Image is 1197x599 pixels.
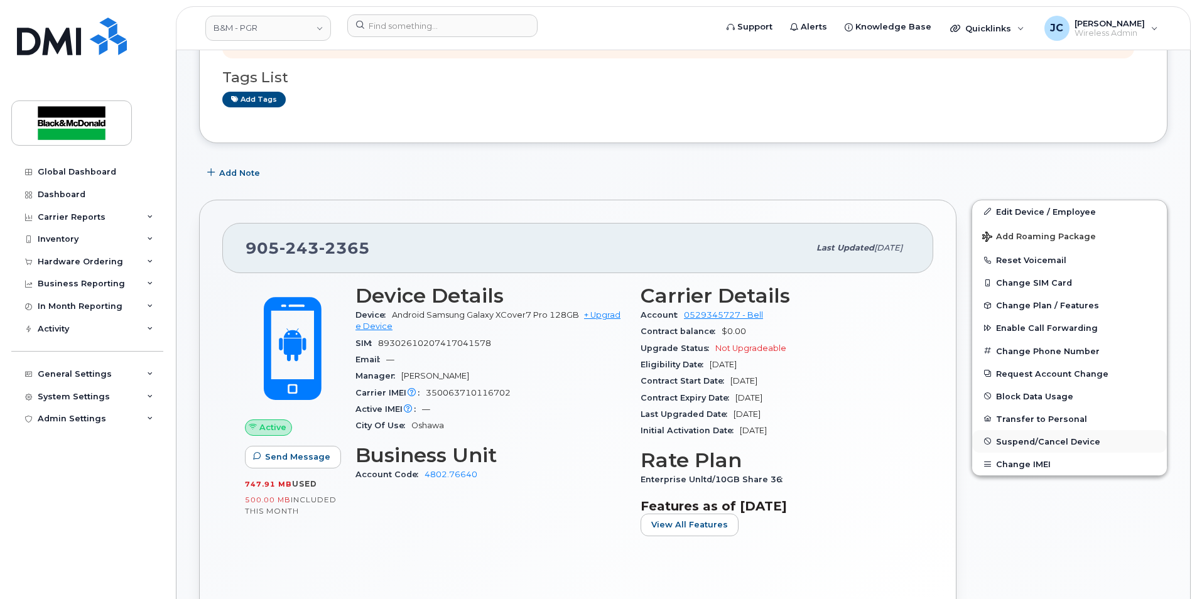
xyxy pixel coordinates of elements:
[355,470,425,479] span: Account Code
[641,284,911,307] h3: Carrier Details
[245,495,291,504] span: 500.00 MB
[972,249,1167,271] button: Reset Voicemail
[641,449,911,472] h3: Rate Plan
[279,239,319,257] span: 243
[1036,16,1167,41] div: Jackie Cox
[245,495,337,515] span: included this month
[874,243,902,252] span: [DATE]
[355,404,422,414] span: Active IMEI
[972,340,1167,362] button: Change Phone Number
[411,421,444,430] span: Oshawa
[722,326,746,336] span: $0.00
[972,223,1167,249] button: Add Roaming Package
[941,16,1033,41] div: Quicklinks
[641,426,740,435] span: Initial Activation Date
[972,430,1167,453] button: Suspend/Cancel Device
[355,355,386,364] span: Email
[422,404,430,414] span: —
[641,499,911,514] h3: Features as of [DATE]
[730,376,757,386] span: [DATE]
[1075,18,1145,28] span: [PERSON_NAME]
[996,301,1099,310] span: Change Plan / Features
[972,453,1167,475] button: Change IMEI
[292,479,317,488] span: used
[781,14,836,40] a: Alerts
[246,239,370,257] span: 905
[641,326,722,336] span: Contract balance
[355,284,626,307] h3: Device Details
[740,426,767,435] span: [DATE]
[972,200,1167,223] a: Edit Device / Employee
[401,371,469,380] span: [PERSON_NAME]
[1050,21,1063,36] span: JC
[386,355,394,364] span: —
[245,480,292,488] span: 747.91 MB
[965,23,1011,33] span: Quicklinks
[996,323,1098,333] span: Enable Call Forwarding
[972,407,1167,430] button: Transfer to Personal
[972,294,1167,316] button: Change Plan / Features
[641,376,730,386] span: Contract Start Date
[319,239,370,257] span: 2365
[355,310,392,320] span: Device
[641,409,734,419] span: Last Upgraded Date
[425,470,477,479] a: 4802.76640
[355,338,378,348] span: SIM
[816,243,874,252] span: Last updated
[641,310,684,320] span: Account
[684,310,763,320] a: 0529345727 - Bell
[801,21,827,33] span: Alerts
[355,388,426,397] span: Carrier IMEI
[259,421,286,433] span: Active
[355,421,411,430] span: City Of Use
[836,14,940,40] a: Knowledge Base
[710,360,737,369] span: [DATE]
[378,338,491,348] span: 89302610207417041578
[735,393,762,402] span: [DATE]
[996,436,1100,446] span: Suspend/Cancel Device
[355,371,401,380] span: Manager
[715,343,786,353] span: Not Upgradeable
[219,167,260,179] span: Add Note
[245,446,341,468] button: Send Message
[855,21,931,33] span: Knowledge Base
[222,92,286,107] a: Add tags
[972,271,1167,294] button: Change SIM Card
[641,475,789,484] span: Enterprise Unltd/10GB Share 36
[1075,28,1145,38] span: Wireless Admin
[651,519,728,531] span: View All Features
[222,70,1144,85] h3: Tags List
[982,232,1096,244] span: Add Roaming Package
[641,360,710,369] span: Eligibility Date
[641,393,735,402] span: Contract Expiry Date
[347,14,538,37] input: Find something...
[718,14,781,40] a: Support
[265,451,330,463] span: Send Message
[734,409,761,419] span: [DATE]
[392,310,579,320] span: Android Samsung Galaxy XCover7 Pro 128GB
[199,162,271,185] button: Add Note
[737,21,772,33] span: Support
[972,316,1167,339] button: Enable Call Forwarding
[641,514,739,536] button: View All Features
[355,444,626,467] h3: Business Unit
[972,385,1167,407] button: Block Data Usage
[205,16,331,41] a: B&M - PGR
[426,388,511,397] span: 350063710116702
[641,343,715,353] span: Upgrade Status
[972,362,1167,385] button: Request Account Change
